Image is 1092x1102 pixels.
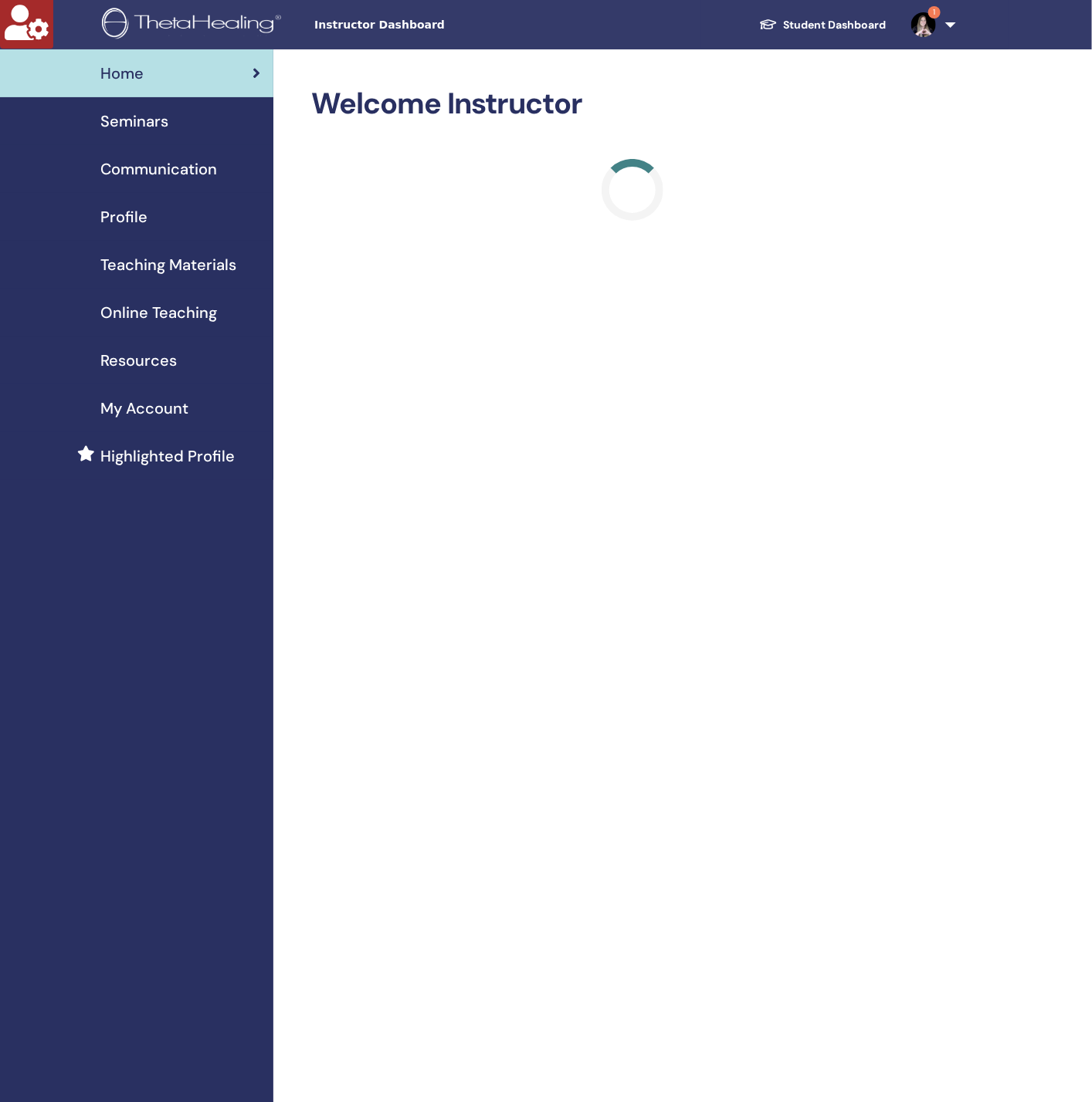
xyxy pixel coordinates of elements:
img: logo.png [102,8,287,42]
span: Highlighted Profile [100,445,235,468]
span: My Account [100,397,188,420]
span: Home [100,62,144,85]
span: 1 [928,6,941,19]
span: Seminars [100,110,168,133]
span: Communication [100,157,217,181]
a: Student Dashboard [747,11,899,39]
h2: Welcome Instructor [312,86,954,122]
span: Instructor Dashboard [314,17,546,33]
span: Profile [100,205,148,228]
img: default.jpg [911,12,936,37]
img: graduation-cap-white.svg [759,18,778,31]
span: Teaching Materials [100,253,236,276]
span: Resources [100,349,177,372]
span: Online Teaching [100,301,217,324]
